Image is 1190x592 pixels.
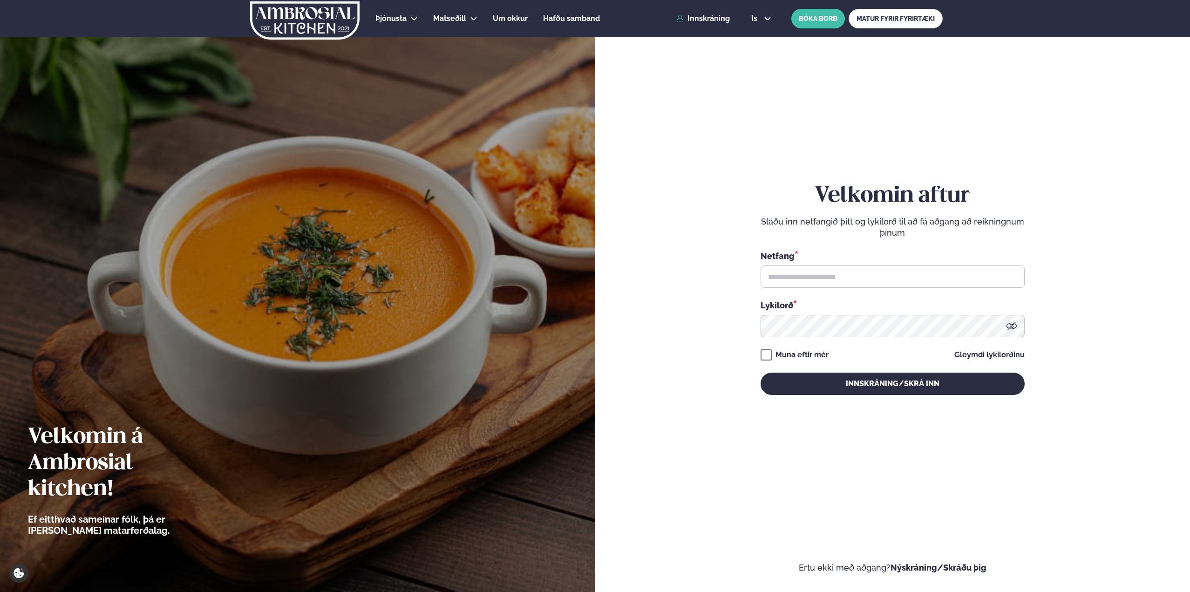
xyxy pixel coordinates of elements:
[891,563,986,572] a: Nýskráning/Skráðu þig
[543,13,600,24] a: Hafðu samband
[375,13,407,24] a: Þjónusta
[433,13,466,24] a: Matseðill
[761,216,1025,238] p: Sláðu inn netfangið þitt og lykilorð til að fá aðgang að reikningnum þínum
[791,9,845,28] button: BÓKA BORÐ
[761,183,1025,209] h2: Velkomin aftur
[761,299,1025,311] div: Lykilorð
[375,14,407,23] span: Þjónusta
[623,562,1163,573] p: Ertu ekki með aðgang?
[28,514,221,536] p: Ef eitthvað sameinar fólk, þá er [PERSON_NAME] matarferðalag.
[493,14,528,23] span: Um okkur
[493,13,528,24] a: Um okkur
[849,9,943,28] a: MATUR FYRIR FYRIRTÆKI
[751,15,760,22] span: is
[433,14,466,23] span: Matseðill
[676,14,730,23] a: Innskráning
[761,250,1025,262] div: Netfang
[744,15,779,22] button: is
[954,351,1025,359] a: Gleymdi lykilorðinu
[761,373,1025,395] button: Innskráning/Skrá inn
[9,564,28,583] a: Cookie settings
[249,1,360,40] img: logo
[543,14,600,23] span: Hafðu samband
[28,424,221,503] h2: Velkomin á Ambrosial kitchen!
